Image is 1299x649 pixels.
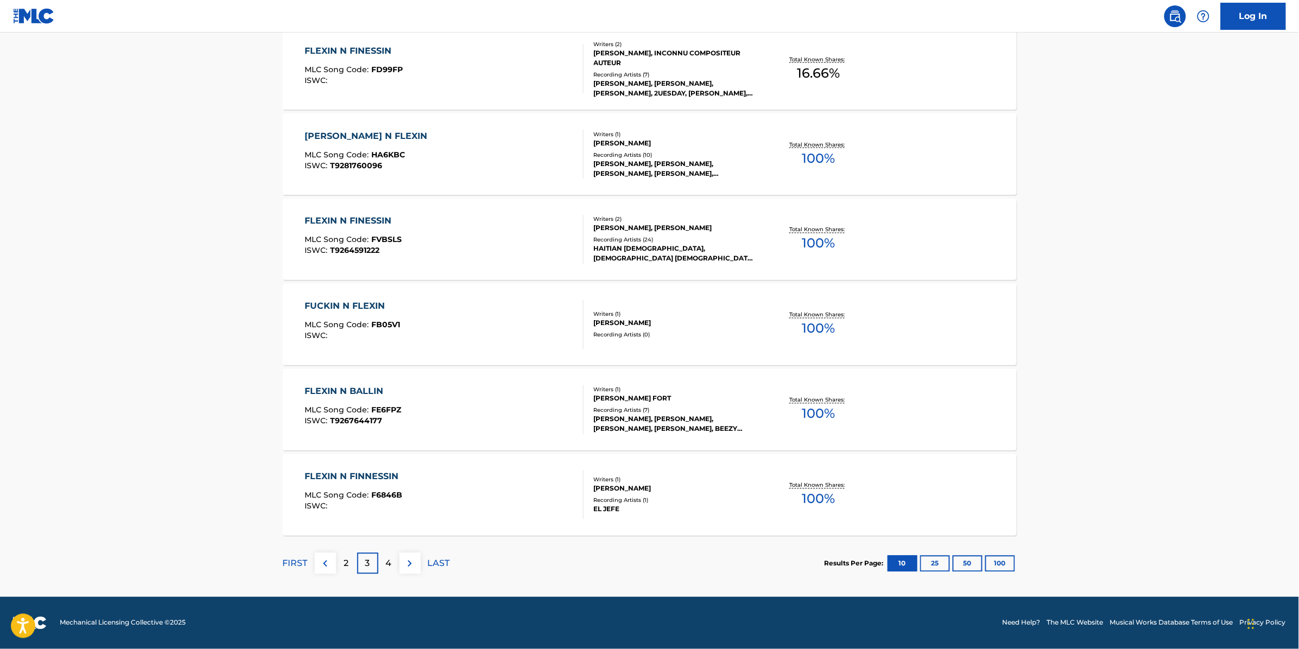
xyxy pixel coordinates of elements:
[790,481,848,489] p: Total Known Shares:
[305,44,403,58] div: FLEXIN N FINESSIN
[1169,10,1182,23] img: search
[594,48,758,68] div: [PERSON_NAME], INCONNU COMPOSITEUR AUTEUR
[283,113,1017,195] a: [PERSON_NAME] N FLEXINMLC Song Code:HA6KBCISWC:T9281760096Writers (1)[PERSON_NAME]Recording Artis...
[305,246,330,256] span: ISWC :
[13,616,47,629] img: logo
[790,396,848,404] p: Total Known Shares:
[594,476,758,484] div: Writers ( 1 )
[371,491,402,500] span: F6846B
[1047,618,1104,628] a: The MLC Website
[1248,608,1254,640] div: Drag
[790,311,848,319] p: Total Known Shares:
[305,130,433,143] div: [PERSON_NAME] N FLEXIN
[594,310,758,319] div: Writers ( 1 )
[305,331,330,341] span: ISWC :
[953,556,983,572] button: 50
[305,416,330,426] span: ISWC :
[790,141,848,149] p: Total Known Shares:
[594,406,758,415] div: Recording Artists ( 7 )
[594,236,758,244] div: Recording Artists ( 24 )
[1164,5,1186,27] a: Public Search
[371,65,403,74] span: FD99FP
[594,215,758,224] div: Writers ( 2 )
[594,415,758,434] div: [PERSON_NAME], [PERSON_NAME], [PERSON_NAME], [PERSON_NAME], BEEZY HUNCHO
[802,149,835,168] span: 100 %
[13,8,55,24] img: MLC Logo
[802,234,835,253] span: 100 %
[594,244,758,264] div: HAITIAN [DEMOGRAPHIC_DATA], [DEMOGRAPHIC_DATA] [DEMOGRAPHIC_DATA], [DEMOGRAPHIC_DATA] [DEMOGRAPHI...
[283,557,308,570] p: FIRST
[305,75,330,85] span: ISWC :
[283,28,1017,110] a: FLEXIN N FINESSINMLC Song Code:FD99FPISWC:Writers (2)[PERSON_NAME], INCONNU COMPOSITEUR AUTEURRec...
[1240,618,1286,628] a: Privacy Policy
[594,159,758,179] div: [PERSON_NAME], [PERSON_NAME], [PERSON_NAME], [PERSON_NAME], [PERSON_NAME]
[1221,3,1286,30] a: Log In
[305,215,402,228] div: FLEXIN N FINESSIN
[594,394,758,404] div: [PERSON_NAME] FORT
[305,150,371,160] span: MLC Song Code :
[403,557,416,570] img: right
[1003,618,1041,628] a: Need Help?
[305,470,404,483] div: FLEXIN N FINNESSIN
[305,161,330,170] span: ISWC :
[319,557,332,570] img: left
[330,246,379,256] span: T9264591222
[594,138,758,148] div: [PERSON_NAME]
[825,559,886,569] p: Results Per Page:
[305,65,371,74] span: MLC Song Code :
[594,130,758,138] div: Writers ( 1 )
[790,55,848,63] p: Total Known Shares:
[802,319,835,339] span: 100 %
[371,235,402,245] span: FVBSLS
[594,224,758,233] div: [PERSON_NAME], [PERSON_NAME]
[594,331,758,339] div: Recording Artists ( 0 )
[594,386,758,394] div: Writers ( 1 )
[1110,618,1233,628] a: Musical Works Database Terms of Use
[371,405,401,415] span: FE6FPZ
[594,505,758,514] div: EL JEFE
[330,416,382,426] span: T9267644177
[330,161,382,170] span: T9281760096
[920,556,950,572] button: 25
[594,319,758,328] div: [PERSON_NAME]
[1197,10,1210,23] img: help
[371,150,405,160] span: HA6KBC
[802,404,835,424] span: 100 %
[60,618,186,628] span: Mechanical Licensing Collective © 2025
[344,557,349,570] p: 2
[594,484,758,494] div: [PERSON_NAME]
[594,79,758,98] div: [PERSON_NAME], [PERSON_NAME], [PERSON_NAME], 2UESDAY, [PERSON_NAME], [PERSON_NAME], AYEM
[365,557,370,570] p: 3
[305,320,371,330] span: MLC Song Code :
[283,199,1017,280] a: FLEXIN N FINESSINMLC Song Code:FVBSLSISWC:T9264591222Writers (2)[PERSON_NAME], [PERSON_NAME]Recor...
[888,556,917,572] button: 10
[371,320,400,330] span: FB05V1
[790,226,848,234] p: Total Known Shares:
[594,151,758,159] div: Recording Artists ( 10 )
[283,454,1017,536] a: FLEXIN N FINNESSINMLC Song Code:F6846BISWC:Writers (1)[PERSON_NAME]Recording Artists (1)EL JEFETo...
[985,556,1015,572] button: 100
[305,501,330,511] span: ISWC :
[305,300,400,313] div: FUCKIN N FLEXIN
[305,491,371,500] span: MLC Song Code :
[386,557,392,570] p: 4
[594,40,758,48] div: Writers ( 2 )
[283,369,1017,450] a: FLEXIN N BALLINMLC Song Code:FE6FPZISWC:T9267644177Writers (1)[PERSON_NAME] FORTRecording Artists...
[594,497,758,505] div: Recording Artists ( 1 )
[1193,5,1214,27] div: Help
[283,284,1017,365] a: FUCKIN N FLEXINMLC Song Code:FB05V1ISWC:Writers (1)[PERSON_NAME]Recording Artists (0)Total Known ...
[802,489,835,509] span: 100 %
[305,385,401,398] div: FLEXIN N BALLIN
[797,63,840,83] span: 16.66 %
[1245,597,1299,649] iframe: Chat Widget
[594,71,758,79] div: Recording Artists ( 7 )
[428,557,450,570] p: LAST
[305,405,371,415] span: MLC Song Code :
[305,235,371,245] span: MLC Song Code :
